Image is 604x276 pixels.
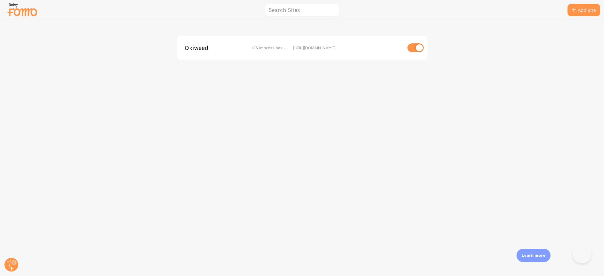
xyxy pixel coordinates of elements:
p: Learn more [522,252,545,258]
div: Learn more [517,249,551,262]
iframe: Help Scout Beacon - Open [573,245,591,263]
span: 416 Impressions - [251,45,286,51]
div: [URL][DOMAIN_NAME] [293,45,402,51]
span: Okiweed [185,45,235,51]
img: fomo-relay-logo-orange.svg [7,2,38,18]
